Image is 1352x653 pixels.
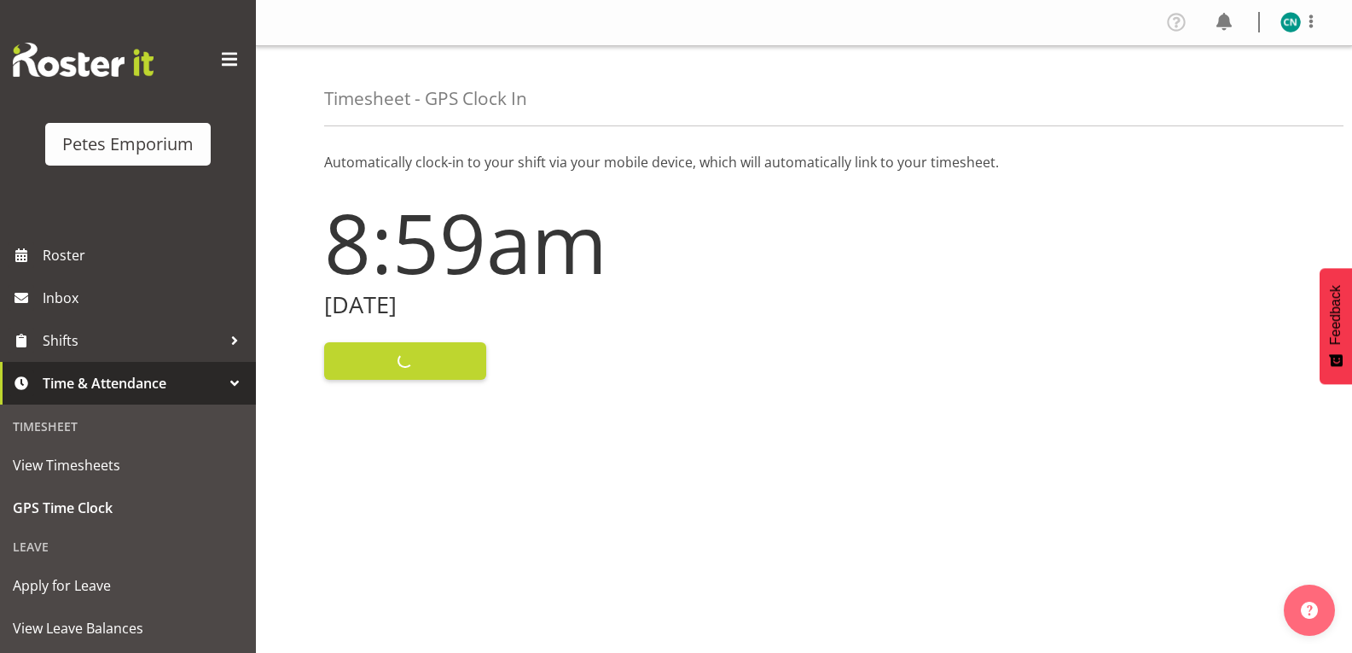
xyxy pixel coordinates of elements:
[4,564,252,607] a: Apply for Leave
[43,242,247,268] span: Roster
[4,607,252,650] a: View Leave Balances
[13,43,154,77] img: Rosterit website logo
[324,152,1284,172] p: Automatically clock-in to your shift via your mobile device, which will automatically link to you...
[324,196,794,289] h1: 8:59am
[13,495,243,521] span: GPS Time Clock
[4,529,252,564] div: Leave
[13,573,243,598] span: Apply for Leave
[1328,285,1343,345] span: Feedback
[324,292,794,318] h2: [DATE]
[1280,12,1301,32] img: christine-neville11214.jpg
[4,409,252,444] div: Timesheet
[4,444,252,487] a: View Timesheets
[43,285,247,311] span: Inbox
[324,89,527,108] h4: Timesheet - GPS Clock In
[62,131,194,157] div: Petes Emporium
[1320,268,1352,384] button: Feedback - Show survey
[43,370,222,396] span: Time & Attendance
[1301,602,1318,619] img: help-xxl-2.png
[4,487,252,529] a: GPS Time Clock
[43,328,222,353] span: Shifts
[13,615,243,641] span: View Leave Balances
[13,452,243,478] span: View Timesheets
